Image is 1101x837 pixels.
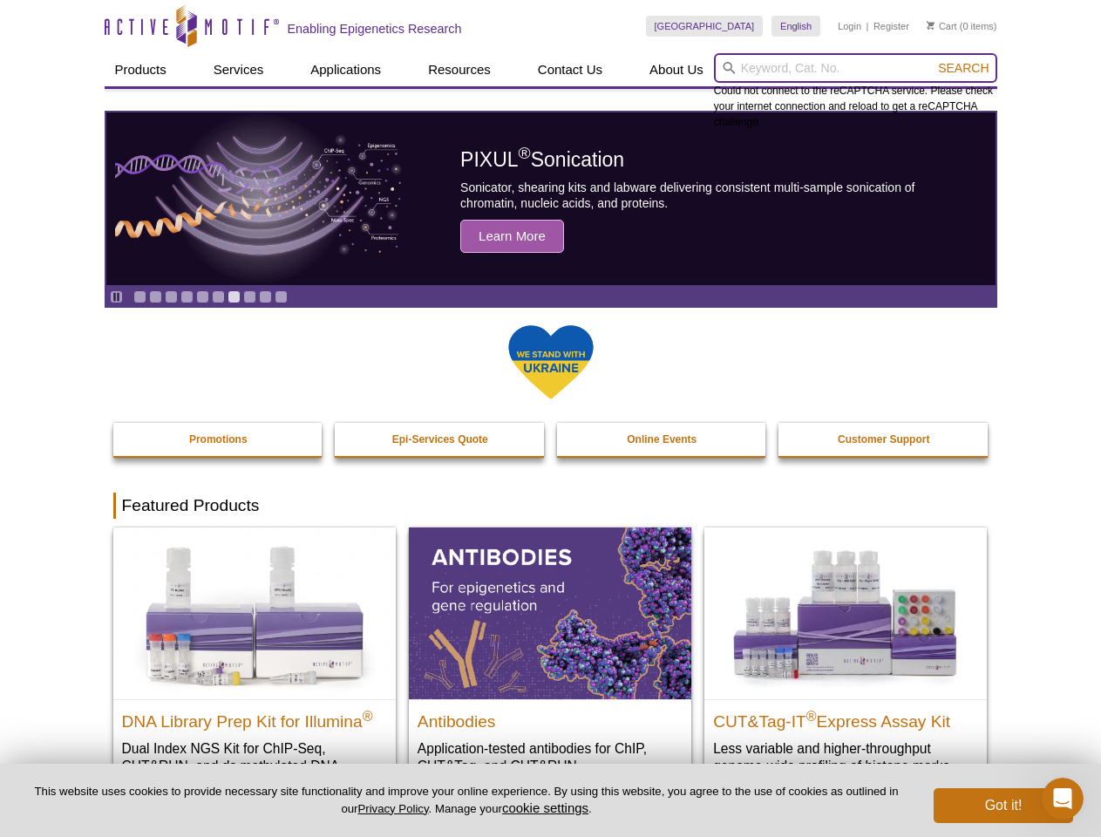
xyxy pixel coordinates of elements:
a: Go to slide 4 [180,290,194,303]
a: English [771,16,820,37]
a: PIXUL sonication PIXUL®Sonication Sonicator, shearing kits and labware delivering consistent mult... [106,112,996,285]
p: Less variable and higher-throughput genome-wide profiling of histone marks​. [713,739,978,775]
p: Dual Index NGS Kit for ChIP-Seq, CUT&RUN, and ds methylated DNA assays. [122,739,387,793]
a: Contact Us [527,53,613,86]
li: | [867,16,869,37]
a: Applications [300,53,391,86]
h2: DNA Library Prep Kit for Illumina [122,704,387,731]
a: Go to slide 3 [165,290,178,303]
h2: CUT&Tag-IT Express Assay Kit [713,704,978,731]
button: Search [933,60,994,76]
h2: Featured Products [113,493,989,519]
a: Go to slide 1 [133,290,146,303]
img: CUT&Tag-IT® Express Assay Kit [704,527,987,698]
p: Application-tested antibodies for ChIP, CUT&Tag, and CUT&RUN. [418,739,683,775]
span: Learn More [460,220,564,253]
strong: Online Events [627,433,697,446]
strong: Epi-Services Quote [392,433,488,446]
img: We Stand With Ukraine [507,323,595,401]
a: Register [873,20,909,32]
span: PIXUL Sonication [460,148,624,171]
a: Go to slide 6 [212,290,225,303]
a: DNA Library Prep Kit for Illumina DNA Library Prep Kit for Illumina® Dual Index NGS Kit for ChIP-... [113,527,396,809]
a: [GEOGRAPHIC_DATA] [646,16,764,37]
a: All Antibodies Antibodies Application-tested antibodies for ChIP, CUT&Tag, and CUT&RUN. [409,527,691,792]
a: Online Events [557,423,768,456]
span: Search [938,61,989,75]
div: Could not connect to the reCAPTCHA service. Please check your internet connection and reload to g... [714,53,997,130]
sup: ® [519,145,531,163]
a: CUT&Tag-IT® Express Assay Kit CUT&Tag-IT®Express Assay Kit Less variable and higher-throughput ge... [704,527,987,792]
a: Go to slide 2 [149,290,162,303]
a: Go to slide 8 [243,290,256,303]
img: All Antibodies [409,527,691,698]
a: Go to slide 7 [228,290,241,303]
button: cookie settings [502,800,588,815]
a: Services [203,53,275,86]
h2: Antibodies [418,704,683,731]
li: (0 items) [927,16,997,37]
a: Customer Support [778,423,989,456]
img: DNA Library Prep Kit for Illumina [113,527,396,698]
h2: Enabling Epigenetics Research [288,21,462,37]
a: Promotions [113,423,324,456]
a: Go to slide 9 [259,290,272,303]
img: PIXUL sonication [115,112,403,286]
sup: ® [806,708,817,723]
a: Login [838,20,861,32]
input: Keyword, Cat. No. [714,53,997,83]
strong: Customer Support [838,433,929,446]
a: Go to slide 10 [275,290,288,303]
a: Products [105,53,177,86]
a: About Us [639,53,714,86]
a: Toggle autoplay [110,290,123,303]
a: Resources [418,53,501,86]
a: Privacy Policy [357,802,428,815]
a: Go to slide 5 [196,290,209,303]
button: Got it! [934,788,1073,823]
p: Sonicator, shearing kits and labware delivering consistent multi-sample sonication of chromatin, ... [460,180,955,211]
iframe: Intercom live chat [1042,778,1084,820]
a: Epi-Services Quote [335,423,546,456]
article: PIXUL Sonication [106,112,996,285]
a: Cart [927,20,957,32]
strong: Promotions [189,433,248,446]
img: Your Cart [927,21,934,30]
sup: ® [363,708,373,723]
p: This website uses cookies to provide necessary site functionality and improve your online experie... [28,784,905,817]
